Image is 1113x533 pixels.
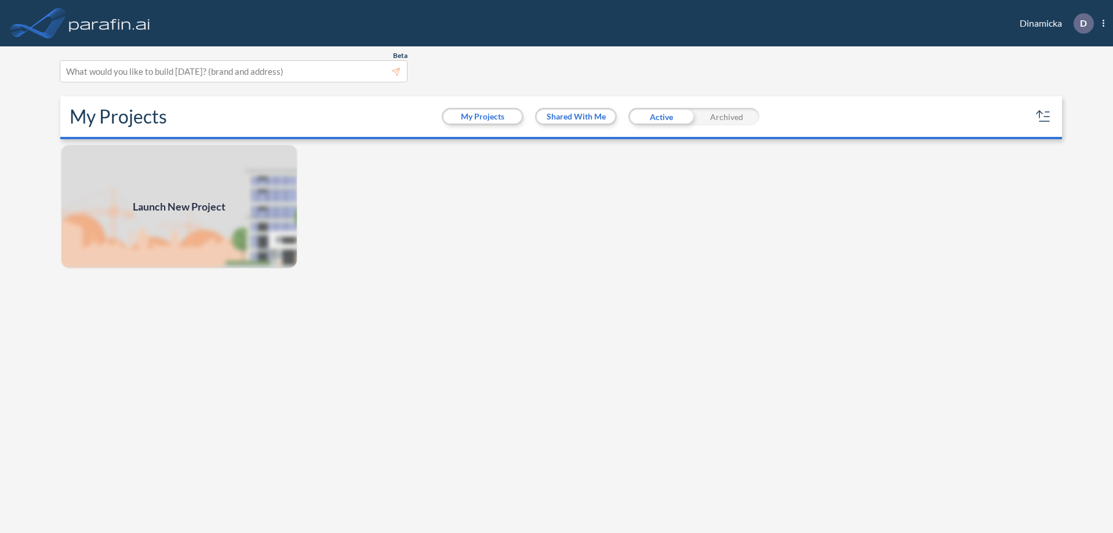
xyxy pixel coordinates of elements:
[67,12,152,35] img: logo
[60,144,298,269] img: add
[60,144,298,269] a: Launch New Project
[1034,107,1053,126] button: sort
[1080,18,1087,28] p: D
[133,199,225,215] span: Launch New Project
[443,110,522,124] button: My Projects
[537,110,615,124] button: Shared With Me
[1002,13,1104,34] div: Dinamicka
[628,108,694,125] div: Active
[70,106,167,128] h2: My Projects
[393,51,408,60] span: Beta
[694,108,759,125] div: Archived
